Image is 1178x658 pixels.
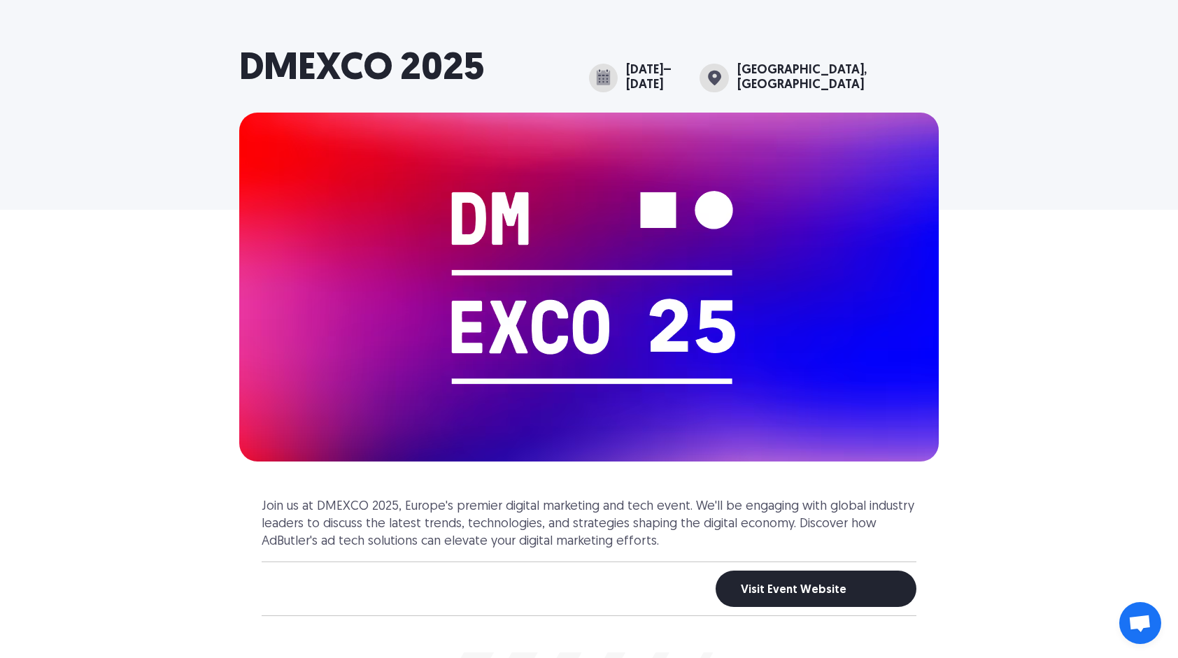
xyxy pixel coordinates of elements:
div: [GEOGRAPHIC_DATA], [GEOGRAPHIC_DATA] [737,63,939,93]
div: [DATE]–[DATE] [626,63,689,93]
p: Join us at DMEXCO 2025, Europe's premier digital marketing and tech event. We'll be engaging with... [262,498,916,551]
a: Visit Event Website [716,571,916,607]
h1: DMEXCO 2025 [239,48,484,93]
div: Open chat [1119,602,1161,644]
